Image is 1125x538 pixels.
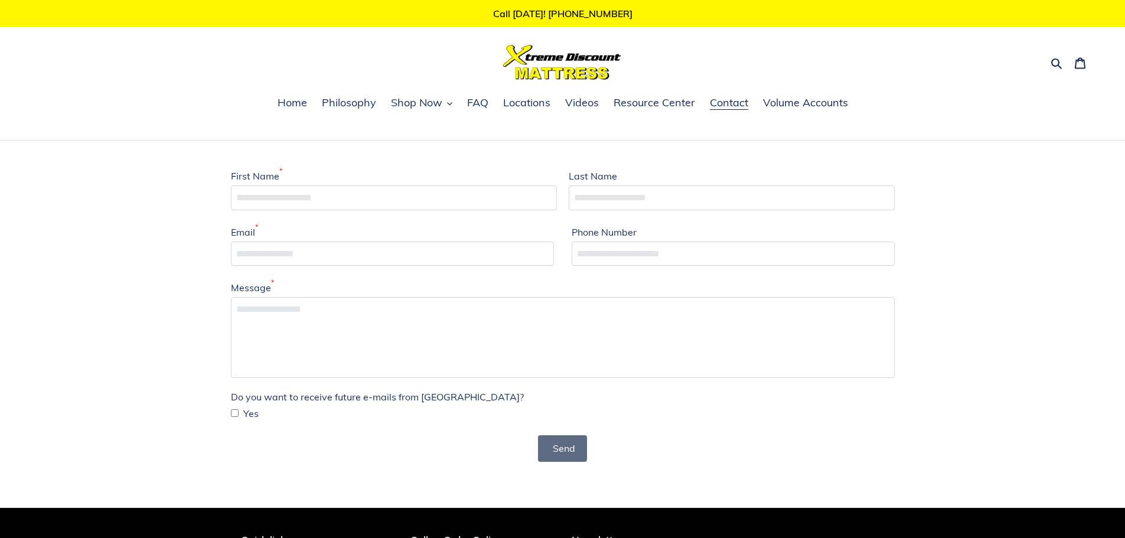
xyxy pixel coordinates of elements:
span: Philosophy [322,96,376,110]
span: Videos [565,96,599,110]
label: First Name [231,169,282,183]
span: Yes [243,406,259,420]
label: Message [231,281,274,295]
label: Do you want to receive future e-mails from [GEOGRAPHIC_DATA]? [231,390,524,404]
a: Home [272,94,313,112]
a: Volume Accounts [757,94,854,112]
a: FAQ [461,94,494,112]
span: Resource Center [614,96,695,110]
a: Contact [704,94,754,112]
span: Volume Accounts [763,96,848,110]
a: Philosophy [316,94,382,112]
span: Contact [710,96,748,110]
img: Xtreme Discount Mattress [503,45,621,80]
input: Yes [231,409,239,417]
span: Locations [503,96,550,110]
label: Email [231,225,258,239]
label: Phone Number [572,225,637,239]
label: Last Name [569,169,617,183]
span: FAQ [467,96,488,110]
a: Resource Center [608,94,701,112]
a: Videos [559,94,605,112]
button: Send [538,435,587,462]
span: Shop Now [391,96,442,110]
span: Home [278,96,307,110]
a: Locations [497,94,556,112]
button: Shop Now [385,94,458,112]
